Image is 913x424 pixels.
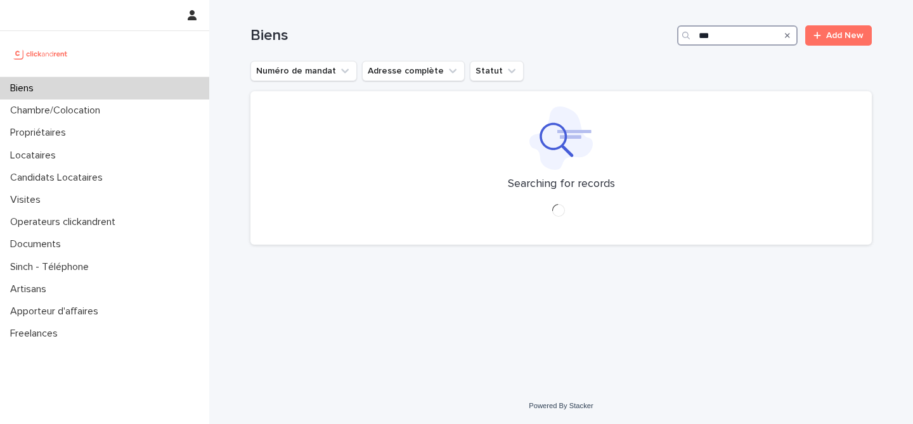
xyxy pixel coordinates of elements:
[5,105,110,117] p: Chambre/Colocation
[5,82,44,94] p: Biens
[508,177,615,191] p: Searching for records
[677,25,798,46] input: Search
[10,41,72,67] img: UCB0brd3T0yccxBKYDjQ
[826,31,864,40] span: Add New
[5,283,56,295] p: Artisans
[5,305,108,318] p: Apporteur d'affaires
[5,238,71,250] p: Documents
[5,216,126,228] p: Operateurs clickandrent
[5,194,51,206] p: Visites
[250,27,672,45] h1: Biens
[805,25,872,46] a: Add New
[5,261,99,273] p: Sinch - Téléphone
[5,127,76,139] p: Propriétaires
[362,61,465,81] button: Adresse complète
[5,150,66,162] p: Locataires
[250,61,357,81] button: Numéro de mandat
[529,402,593,409] a: Powered By Stacker
[5,328,68,340] p: Freelances
[5,172,113,184] p: Candidats Locataires
[470,61,524,81] button: Statut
